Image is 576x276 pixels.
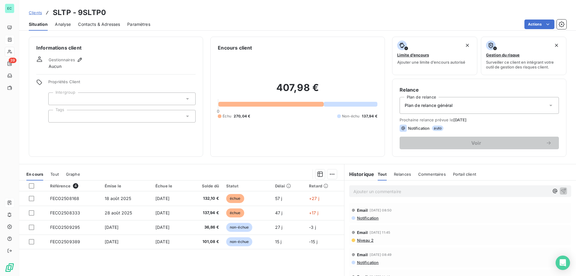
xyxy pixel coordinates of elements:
span: Gestionnaires [49,57,75,62]
span: FECO2508168 [50,196,79,201]
span: Gestion du risque [486,53,520,57]
span: Limite d’encours [397,53,429,57]
span: [DATE] [105,239,119,244]
span: FECO2509295 [50,225,80,230]
span: Paramètres [127,21,150,27]
input: Ajouter une valeur [53,96,58,102]
span: échue [226,208,244,217]
span: 57 j [275,196,282,201]
span: Échu [223,114,231,119]
div: Référence [50,183,97,189]
span: Clients [29,10,42,15]
span: -15 j [309,239,317,244]
span: [DATE] 11:45 [370,231,390,234]
div: Émise le [105,183,148,188]
span: auto [432,126,443,131]
span: 27 j [275,225,283,230]
button: Voir [400,137,559,149]
span: Voir [407,141,546,145]
span: Graphe [66,172,80,177]
span: 0 [217,109,219,114]
span: 47 j [275,210,283,215]
span: FECO2508333 [50,210,80,215]
span: [DATE] [105,225,119,230]
span: +27 j [309,196,319,201]
span: échue [226,194,244,203]
h6: Relance [400,86,559,93]
button: Actions [524,20,554,29]
span: [DATE] [155,210,169,215]
span: Propriétés Client [48,79,196,88]
span: En cours [26,172,43,177]
span: non-échue [226,237,252,246]
span: 270,04 € [234,114,250,119]
span: [DATE] [155,225,169,230]
span: Analyse [55,21,71,27]
span: Non-échu [342,114,359,119]
span: [DATE] [155,196,169,201]
span: Tout [378,172,387,177]
span: 137,94 € [190,210,219,216]
h6: Encours client [218,44,252,51]
span: Tout [50,172,59,177]
span: Commentaires [418,172,446,177]
span: Email [357,208,368,213]
span: Portail client [453,172,476,177]
div: Solde dû [190,183,219,188]
h3: SLTP - 9SLTP0 [53,7,106,18]
span: Surveiller ce client en intégrant votre outil de gestion des risques client. [486,60,561,69]
input: Ajouter une valeur [53,114,58,119]
h6: Informations client [36,44,196,51]
span: [DATE] 08:49 [370,253,391,256]
span: Niveau 2 [356,238,373,243]
span: Prochaine relance prévue le [400,117,559,122]
span: [DATE] [155,239,169,244]
span: Ajouter une limite d’encours autorisé [397,60,465,65]
span: Notification [356,216,379,220]
span: Email [357,252,368,257]
span: Notification [356,260,379,265]
span: Situation [29,21,48,27]
span: 39 [9,58,16,63]
div: Échue le [155,183,183,188]
div: Open Intercom Messenger [556,256,570,270]
span: 28 août 2025 [105,210,132,215]
span: Email [357,230,368,235]
div: Statut [226,183,268,188]
a: Clients [29,10,42,16]
span: -3 j [309,225,316,230]
span: 4 [73,183,78,189]
span: Notification [408,126,430,131]
span: 101,08 € [190,239,219,245]
span: 15 j [275,239,282,244]
span: 132,10 € [190,196,219,202]
img: Logo LeanPay [5,263,14,272]
span: [DATE] 08:50 [370,208,391,212]
span: Plan de relance général [405,102,453,108]
span: +17 j [309,210,318,215]
span: [DATE] [453,117,467,122]
span: Relances [394,172,411,177]
span: Contacts & Adresses [78,21,120,27]
button: Limite d’encoursAjouter une limite d’encours autorisé [392,37,478,75]
div: EC [5,4,14,13]
span: FECO2509389 [50,239,80,244]
span: Aucun [49,63,61,69]
span: 18 août 2025 [105,196,131,201]
span: 36,86 € [190,224,219,230]
button: Gestion du risqueSurveiller ce client en intégrant votre outil de gestion des risques client. [481,37,566,75]
span: non-échue [226,223,252,232]
span: 137,94 € [362,114,377,119]
div: Délai [275,183,302,188]
div: Retard [309,183,340,188]
h2: 407,98 € [218,82,377,100]
h6: Historique [344,171,374,178]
